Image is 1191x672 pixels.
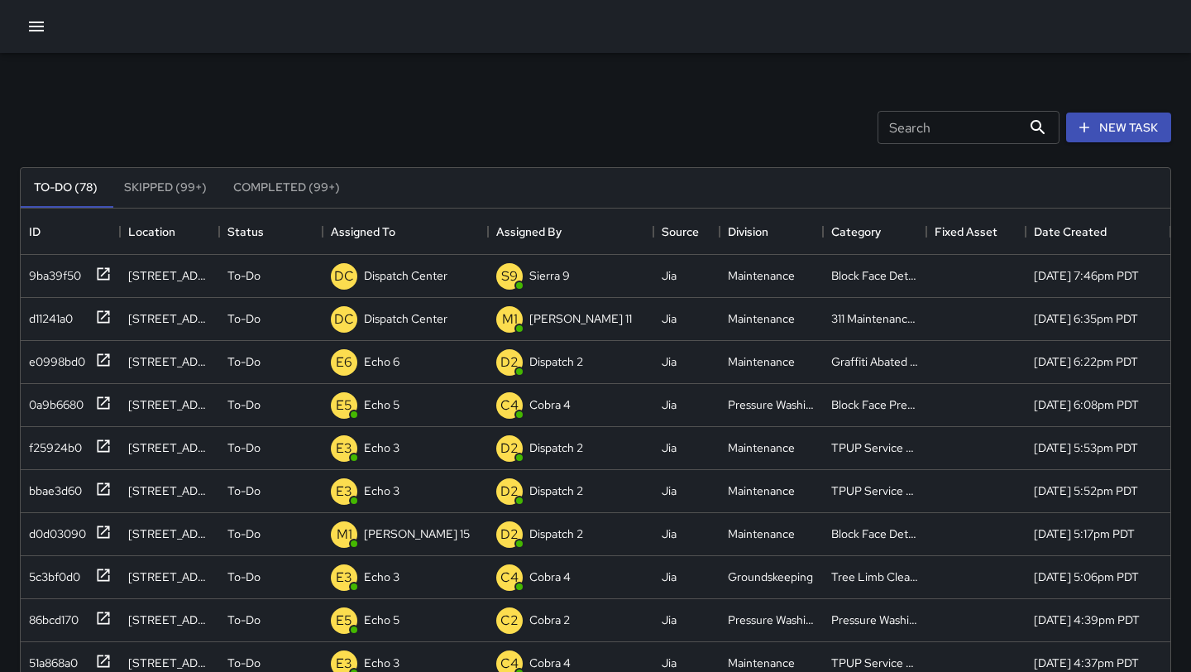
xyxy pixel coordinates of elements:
div: Pressure Washing Hotspot List Completed [831,612,918,628]
div: Jia [662,267,677,284]
p: Cobra 2 [529,612,570,628]
p: M1 [337,525,352,545]
p: To-Do [227,526,261,542]
div: 9/23/2025, 6:22pm PDT [1034,353,1138,370]
p: Cobra 4 [529,569,571,585]
div: Tree Limb Cleared [831,569,918,585]
p: Dispatch Center [364,267,447,284]
div: d0d03090 [22,519,86,542]
div: Maintenance [728,526,795,542]
div: 311 Maintenance Related Issue Reported [831,310,918,327]
div: 2350 Harrison Street [128,439,211,456]
div: Block Face Pressure Washed [831,396,918,413]
button: Skipped (99+) [111,168,220,208]
p: M1 [502,310,518,329]
div: 9ba39f50 [22,261,81,284]
div: Status [219,209,323,255]
button: Completed (99+) [220,168,353,208]
div: 5c3bf0d0 [22,562,80,585]
div: 86bcd170 [22,605,79,628]
p: Echo 3 [364,655,399,671]
div: Fixed Asset [926,209,1026,255]
div: Division [720,209,823,255]
button: New Task [1066,113,1171,143]
div: Fixed Asset [935,209,997,255]
p: DC [334,310,354,329]
div: 9/23/2025, 5:17pm PDT [1034,526,1135,542]
p: Echo 6 [364,353,399,370]
div: Date Created [1026,209,1170,255]
p: Echo 5 [364,612,399,628]
div: 9/23/2025, 6:08pm PDT [1034,396,1139,413]
div: 430 13th Street [128,526,211,542]
div: Jia [662,612,677,628]
div: Assigned By [496,209,562,255]
div: 9/23/2025, 6:35pm PDT [1034,310,1138,327]
p: To-Do [227,569,261,585]
p: Dispatch Center [364,310,447,327]
div: Jia [662,396,677,413]
div: Maintenance [728,353,795,370]
p: To-Do [227,655,261,671]
div: Category [831,209,881,255]
p: C4 [500,396,519,415]
div: bbae3d60 [22,476,82,499]
p: To-Do [227,267,261,284]
div: Maintenance [728,439,795,456]
div: 146 Grand Avenue [128,310,211,327]
div: d11241a0 [22,304,73,327]
div: 9/23/2025, 7:46pm PDT [1034,267,1139,284]
div: Source [662,209,699,255]
p: E3 [336,439,352,458]
p: Sierra 9 [529,267,570,284]
div: Source [653,209,720,255]
div: Jia [662,353,677,370]
p: Cobra 4 [529,396,571,413]
div: f25924b0 [22,433,82,456]
p: D2 [500,525,519,545]
div: Date Created [1034,209,1107,255]
div: Jia [662,569,677,585]
div: 9/23/2025, 5:53pm PDT [1034,439,1138,456]
p: Echo 3 [364,439,399,456]
div: 9/23/2025, 5:52pm PDT [1034,482,1138,499]
p: Echo 3 [364,482,399,499]
div: 918 Clay Street [128,396,211,413]
div: Category [823,209,926,255]
p: C4 [500,568,519,588]
div: 401 8th Street [128,655,211,671]
div: Block Face Detailed [831,267,918,284]
p: Cobra 4 [529,655,571,671]
p: E3 [336,568,352,588]
p: D2 [500,439,519,458]
p: Echo 5 [364,396,399,413]
p: DC [334,266,354,286]
p: Dispatch 2 [529,439,583,456]
div: Maintenance [728,310,795,327]
div: 9/23/2025, 4:37pm PDT [1034,655,1139,671]
div: Location [128,209,175,255]
div: 405 9th Street [128,482,211,499]
div: Maintenance [728,655,795,671]
div: 440 11th Street [128,353,211,370]
div: Assigned By [488,209,653,255]
div: Assigned To [323,209,488,255]
div: Maintenance [728,482,795,499]
div: 9/23/2025, 5:06pm PDT [1034,569,1139,585]
div: Jia [662,310,677,327]
div: Graffiti Abated Large [831,353,918,370]
div: Jia [662,439,677,456]
div: Division [728,209,768,255]
p: Dispatch 2 [529,482,583,499]
p: [PERSON_NAME] 15 [364,526,470,542]
p: D2 [500,353,519,372]
p: E3 [336,482,352,502]
p: To-Do [227,396,261,413]
div: Assigned To [331,209,395,255]
p: To-Do [227,612,261,628]
p: Echo 3 [364,569,399,585]
div: 933 Franklin Street [128,267,211,284]
div: 1703 Telegraph Avenue [128,612,211,628]
div: 9/23/2025, 4:39pm PDT [1034,612,1140,628]
div: Maintenance [728,267,795,284]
